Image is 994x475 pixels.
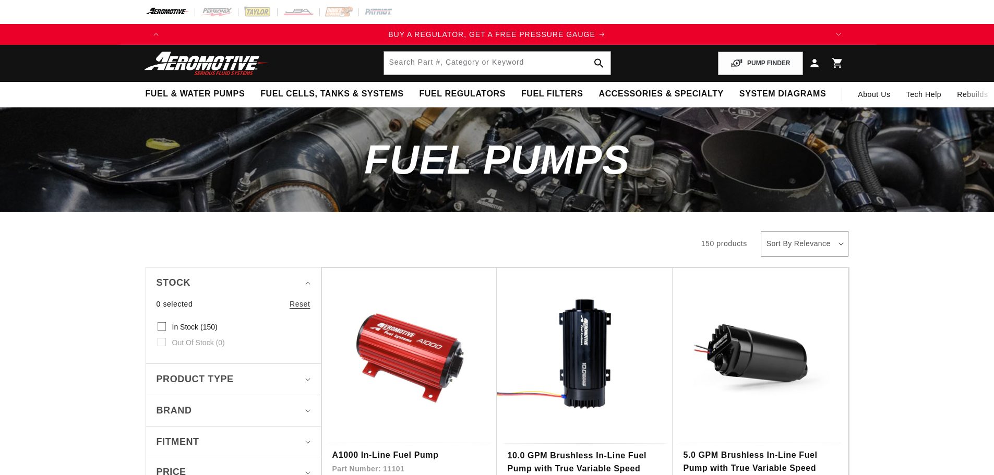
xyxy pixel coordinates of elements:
summary: Fuel Filters [513,82,591,106]
span: Stock [157,275,191,290]
span: Out of stock (0) [172,338,225,347]
span: Fuel Regulators [419,89,505,100]
summary: System Diagrams [732,82,834,106]
span: Rebuilds [957,89,988,100]
a: BUY A REGULATOR, GET A FREE PRESSURE GAUGE [166,29,828,40]
span: Fuel Cells, Tanks & Systems [260,89,403,100]
span: Tech Help [906,89,942,100]
span: 150 products [701,239,747,248]
span: Fuel Pumps [364,137,630,182]
a: Reset [290,298,310,310]
button: search button [588,52,610,75]
span: 0 selected [157,298,193,310]
a: A1000 In-Line Fuel Pump [332,448,487,462]
img: Aeromotive [141,51,272,76]
a: About Us [850,82,898,107]
summary: Stock (0 selected) [157,267,310,298]
div: Announcement [166,29,828,40]
span: About Us [858,90,890,99]
summary: Brand (0 selected) [157,395,310,426]
summary: Accessories & Specialty [591,82,732,106]
summary: Fuel & Water Pumps [138,82,253,106]
span: Fuel Filters [521,89,583,100]
button: Translation missing: en.sections.announcements.previous_announcement [146,24,166,45]
summary: Product type (0 selected) [157,364,310,395]
span: Fuel & Water Pumps [146,89,245,100]
slideshow-component: Translation missing: en.sections.announcements.announcement_bar [119,24,875,45]
summary: Tech Help [899,82,950,107]
span: BUY A REGULATOR, GET A FREE PRESSURE GAUGE [388,30,595,39]
input: Search by Part Number, Category or Keyword [384,52,610,75]
summary: Fitment (0 selected) [157,427,310,457]
span: In stock (150) [172,322,218,332]
button: Translation missing: en.sections.announcements.next_announcement [828,24,849,45]
summary: Fuel Cells, Tanks & Systems [253,82,411,106]
span: Brand [157,403,192,418]
span: Product type [157,372,234,387]
span: System Diagrams [739,89,826,100]
span: Fitment [157,434,199,449]
span: Accessories & Specialty [599,89,724,100]
div: 1 of 4 [166,29,828,40]
summary: Fuel Regulators [411,82,513,106]
button: PUMP FINDER [718,52,803,75]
